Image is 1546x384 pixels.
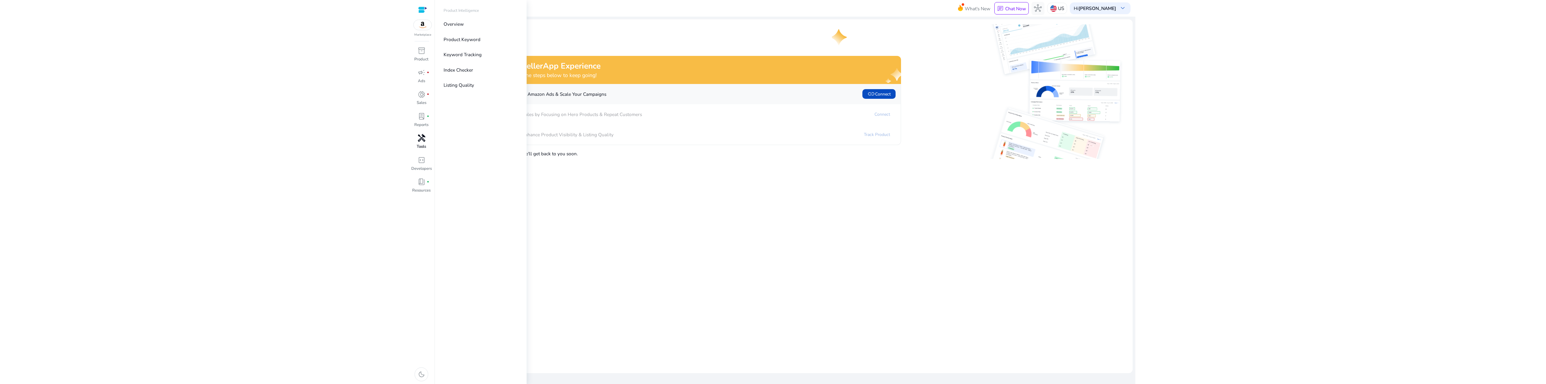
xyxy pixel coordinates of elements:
[411,166,432,172] p: Developers
[994,2,1028,15] button: chatChat Now
[867,90,891,98] span: Connect
[858,130,895,140] a: Track Product
[417,100,426,106] p: Sales
[1031,2,1045,15] button: hub
[418,69,425,76] span: campaign
[418,178,425,186] span: book_4
[411,111,432,133] a: lab_profilefiber_manual_recordReports
[412,188,431,194] p: Resources
[418,78,425,84] p: Ads
[1058,3,1064,14] p: US
[1079,5,1116,11] b: [PERSON_NAME]
[476,111,642,118] p: Boost Sales by Focusing on Hero Products & Repeat Customers
[458,147,901,157] p: , and we'll get back to you soon.
[411,89,432,111] a: donut_smallfiber_manual_recordSales
[466,61,601,71] h2: Maximize your SellerApp Experience
[1005,5,1026,12] p: Chat Now
[862,89,896,99] button: linkConnect
[869,110,895,119] a: Connect
[1119,4,1127,12] span: keyboard_arrow_down
[427,71,429,74] span: fiber_manual_record
[444,8,479,14] p: Product Intelligence
[414,20,432,30] img: amazon.svg
[427,93,429,96] span: fiber_manual_record
[417,144,426,150] p: Tools
[476,131,614,138] p: Enhance Product Visibility & Listing Quality
[444,21,464,27] p: Overview
[418,112,425,120] span: lab_profile
[427,115,429,118] span: fiber_manual_record
[1050,5,1057,12] img: us.svg
[444,51,482,58] p: Keyword Tracking
[444,36,480,43] p: Product Keyword
[418,47,425,55] span: inventory_2
[867,90,875,98] span: link
[411,177,432,198] a: book_4fiber_manual_recordResources
[418,91,425,98] span: donut_small
[414,33,431,37] p: Marketplace
[466,72,601,79] h4: Almost there! Complete the steps below to keep going!
[427,181,429,183] span: fiber_manual_record
[832,29,848,45] img: one-star.svg
[444,66,473,73] p: Index Checker
[476,91,606,98] p: Automate Amazon Ads & Scale Your Campaigns
[414,56,428,63] p: Product
[414,122,428,128] p: Reports
[418,156,425,164] span: code_blocks
[1074,6,1116,11] p: Hi
[411,67,432,89] a: campaignfiber_manual_recordAds
[411,45,432,67] a: inventory_2Product
[418,134,425,142] span: handyman
[1034,4,1042,12] span: hub
[418,370,425,378] span: dark_mode
[411,133,432,155] a: handymanTools
[444,82,474,89] p: Listing Quality
[997,5,1004,12] span: chat
[965,3,990,14] span: What's New
[411,155,432,176] a: code_blocksDevelopers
